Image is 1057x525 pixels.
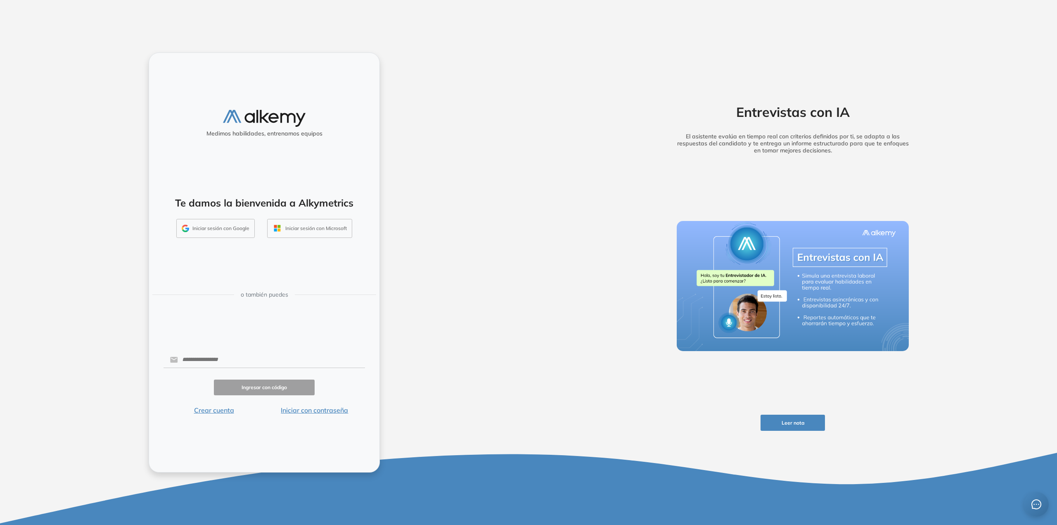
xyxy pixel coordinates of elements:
[160,197,369,209] h4: Te damos la bienvenida a Alkymetrics
[664,133,922,154] h5: El asistente evalúa en tiempo real con criterios definidos por ti, se adapta a las respuestas del...
[677,221,909,352] img: img-more-info
[273,223,282,233] img: OUTLOOK_ICON
[1031,499,1041,509] span: message
[264,405,365,415] button: Iniciar con contraseña
[214,380,315,396] button: Ingresar con código
[152,130,376,137] h5: Medimos habilidades, entrenamos equipos
[182,225,189,232] img: GMAIL_ICON
[223,110,306,127] img: logo-alkemy
[761,415,825,431] button: Leer nota
[176,219,255,238] button: Iniciar sesión con Google
[267,219,352,238] button: Iniciar sesión con Microsoft
[664,104,922,120] h2: Entrevistas con IA
[241,290,288,299] span: o también puedes
[164,405,264,415] button: Crear cuenta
